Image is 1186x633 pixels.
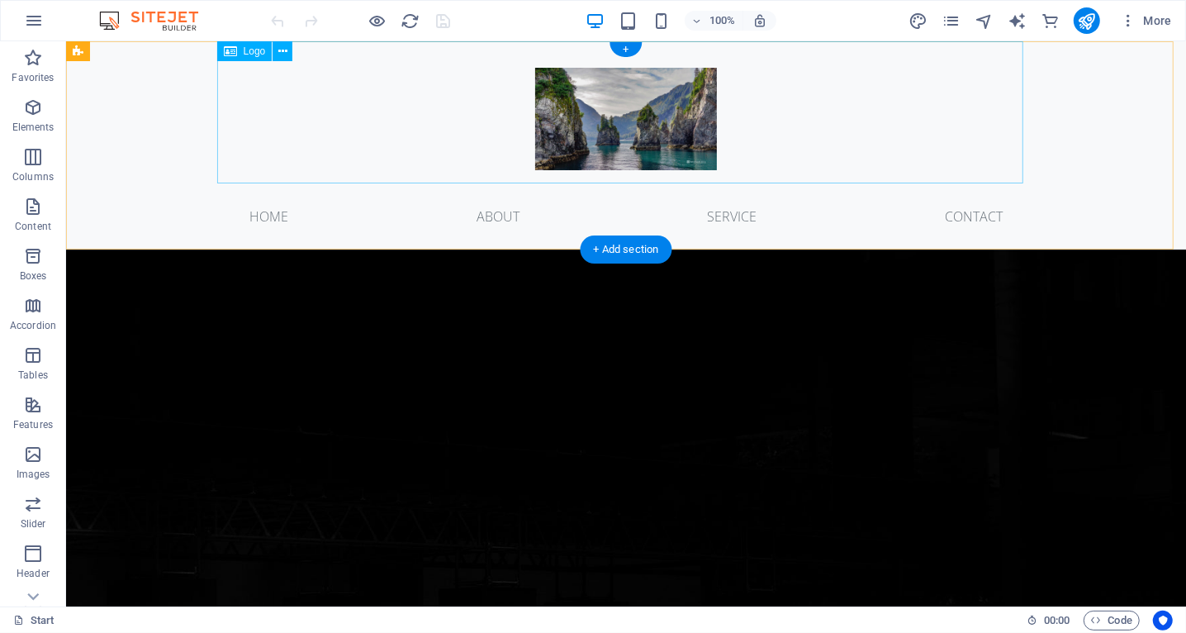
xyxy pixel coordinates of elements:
button: Code [1084,611,1140,631]
button: navigator [975,11,994,31]
i: Design (Ctrl+Alt+Y) [908,12,927,31]
p: Slider [21,517,46,531]
span: Code [1091,611,1132,631]
h6: Session time [1027,611,1070,631]
button: publish [1074,7,1100,34]
p: Features [13,418,53,431]
button: 100% [685,11,743,31]
p: Tables [18,369,48,382]
button: pages [942,11,961,31]
i: Reload page [401,12,420,31]
i: Publish [1077,12,1096,31]
button: Click here to leave preview mode and continue editing [368,11,387,31]
button: reload [401,11,420,31]
p: Boxes [20,269,47,283]
button: More [1113,7,1179,34]
span: : [1056,614,1058,626]
img: Editor Logo [95,11,219,31]
i: Pages (Ctrl+Alt+S) [942,12,961,31]
button: design [908,11,928,31]
span: 00 00 [1044,611,1070,631]
div: + Add section [581,236,672,264]
p: Accordion [10,319,56,332]
a: Click to cancel selection. Double-click to open Pages [13,611,55,631]
p: Header [17,567,50,580]
p: Images [17,468,50,481]
i: AI Writer [1008,12,1027,31]
button: Usercentrics [1153,611,1173,631]
i: On resize automatically adjust zoom level to fit chosen device. [752,13,767,28]
p: Favorites [12,71,54,84]
button: text_generator [1008,11,1027,31]
h6: 100% [709,11,736,31]
p: Content [15,220,51,233]
div: + [610,42,642,57]
button: commerce [1041,11,1060,31]
span: More [1120,12,1172,29]
p: Columns [12,170,54,183]
span: Logo [244,46,266,56]
i: Commerce [1041,12,1060,31]
i: Navigator [975,12,994,31]
p: Elements [12,121,55,134]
